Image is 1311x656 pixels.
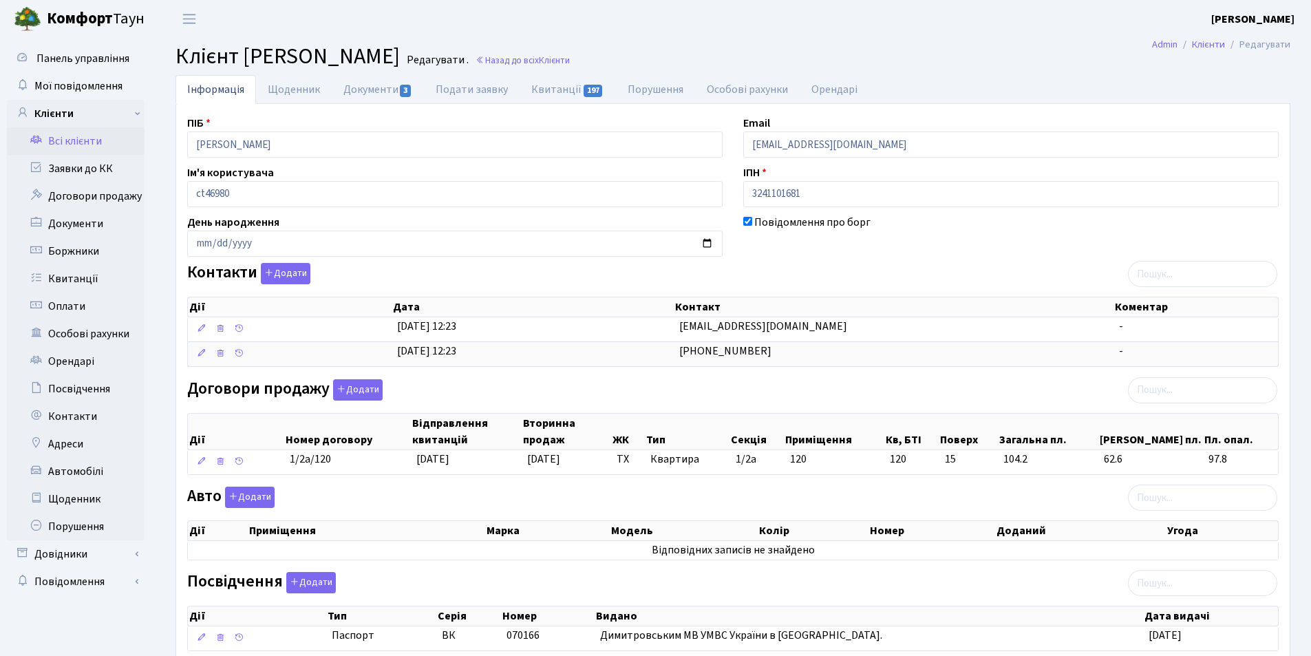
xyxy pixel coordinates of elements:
[754,214,871,231] label: Повідомлення про борг
[7,513,145,540] a: Порушення
[998,414,1099,449] th: Загальна пл.
[485,521,610,540] th: Марка
[326,606,436,626] th: Тип
[187,165,274,181] label: Ім'я користувача
[7,100,145,127] a: Клієнти
[679,319,847,334] span: [EMAIL_ADDRESS][DOMAIN_NAME]
[1113,297,1278,317] th: Коментар
[650,452,725,467] span: Квартира
[188,414,284,449] th: Дії
[424,75,520,104] a: Подати заявку
[7,293,145,320] a: Оплати
[7,320,145,348] a: Особові рахунки
[332,75,424,104] a: Документи
[695,75,800,104] a: Особові рахунки
[616,75,695,104] a: Порушення
[188,297,392,317] th: Дії
[187,379,383,401] label: Договори продажу
[743,165,767,181] label: ІПН
[222,485,275,509] a: Додати
[939,414,998,449] th: Поверх
[225,487,275,508] button: Авто
[188,541,1278,560] td: Відповідних записів не знайдено
[1225,37,1290,52] li: Редагувати
[1128,377,1277,403] input: Пошук...
[1166,521,1278,540] th: Угода
[7,72,145,100] a: Мої повідомлення
[436,606,501,626] th: Серія
[7,45,145,72] a: Панель управління
[333,379,383,401] button: Договори продажу
[1128,570,1277,596] input: Пошук...
[248,521,486,540] th: Приміщення
[404,54,469,67] small: Редагувати .
[397,343,456,359] span: [DATE] 12:23
[1119,319,1123,334] span: -
[411,414,522,449] th: Відправлення квитанцій
[1104,452,1197,467] span: 62.6
[945,452,993,467] span: 15
[790,452,807,467] span: 120
[416,452,449,467] span: [DATE]
[7,155,145,182] a: Заявки до КК
[1119,343,1123,359] span: -
[286,572,336,593] button: Посвідчення
[890,452,934,467] span: 120
[187,263,310,284] label: Контакти
[172,8,206,30] button: Переключити навігацію
[188,606,326,626] th: Дії
[7,568,145,595] a: Повідомлення
[34,78,122,94] span: Мої повідомлення
[187,487,275,508] label: Авто
[7,127,145,155] a: Всі клієнти
[729,414,784,449] th: Секція
[611,414,644,449] th: ЖК
[257,261,310,285] a: Додати
[743,115,770,131] label: Email
[1211,11,1294,28] a: [PERSON_NAME]
[47,8,113,30] b: Комфорт
[1143,606,1278,626] th: Дата видачі
[679,343,771,359] span: [PHONE_NUMBER]
[332,628,431,644] span: Паспорт
[600,628,882,643] span: Димитровським МВ УМВС України в [GEOGRAPHIC_DATA].
[522,414,611,449] th: Вторинна продаж
[256,75,332,104] a: Щоденник
[7,237,145,265] a: Боржники
[595,606,1143,626] th: Видано
[400,85,411,97] span: 3
[7,182,145,210] a: Договори продажу
[1098,414,1203,449] th: [PERSON_NAME] пл.
[187,214,279,231] label: День народження
[290,452,331,467] span: 1/2а/120
[36,51,129,66] span: Панель управління
[1203,414,1278,449] th: Пл. опал.
[7,403,145,430] a: Контакти
[584,85,603,97] span: 197
[188,521,248,540] th: Дії
[187,572,336,593] label: Посвідчення
[7,458,145,485] a: Автомобілі
[645,414,729,449] th: Тип
[392,297,674,317] th: Дата
[1211,12,1294,27] b: [PERSON_NAME]
[187,115,211,131] label: ПІБ
[610,521,757,540] th: Модель
[397,319,456,334] span: [DATE] 12:23
[1128,485,1277,511] input: Пошук...
[261,263,310,284] button: Контакти
[175,75,256,104] a: Інформація
[7,265,145,293] a: Квитанції
[7,210,145,237] a: Документи
[1192,37,1225,52] a: Клієнти
[800,75,869,104] a: Орендарі
[1149,628,1182,643] span: [DATE]
[283,570,336,594] a: Додати
[736,452,756,467] span: 1/2а
[7,375,145,403] a: Посвідчення
[758,521,868,540] th: Колір
[7,348,145,375] a: Орендарі
[442,628,456,643] span: ВК
[539,54,570,67] span: Клієнти
[1003,452,1093,467] span: 104.2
